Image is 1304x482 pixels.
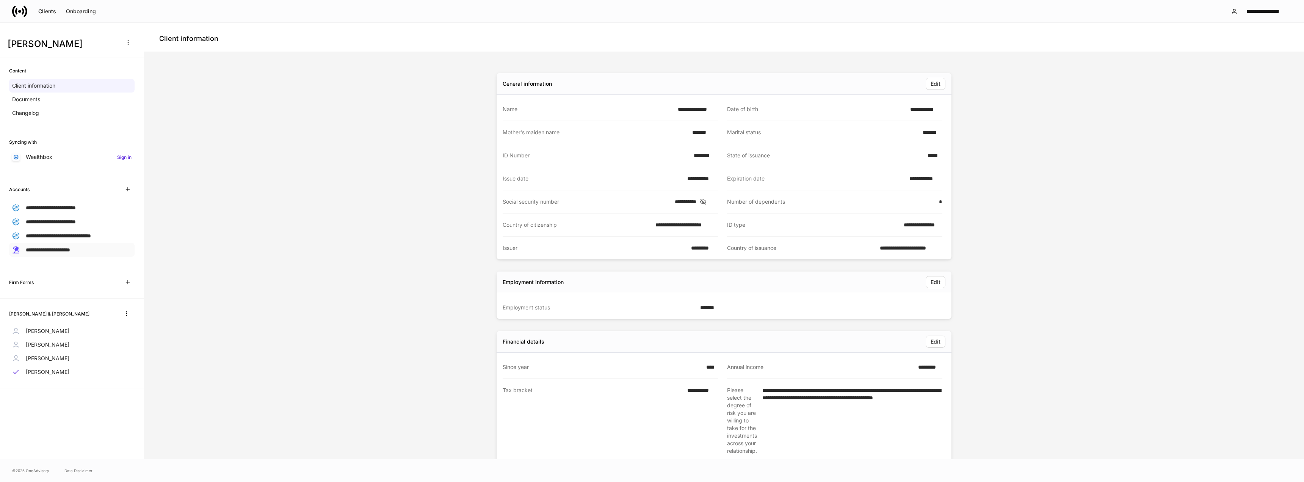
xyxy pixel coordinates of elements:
[9,93,135,106] a: Documents
[727,152,923,159] div: State of issuance
[503,363,702,371] div: Since year
[12,109,39,117] p: Changelog
[503,304,696,311] div: Employment status
[931,339,940,344] div: Edit
[9,279,34,286] h6: Firm Forms
[727,105,906,113] div: Date of birth
[9,310,89,317] h6: [PERSON_NAME] & [PERSON_NAME]
[9,365,135,379] a: [PERSON_NAME]
[503,198,670,206] div: Social security number
[503,221,651,229] div: Country of citizenship
[727,244,875,252] div: Country of issuance
[503,175,683,182] div: Issue date
[61,5,101,17] button: Onboarding
[503,129,688,136] div: Mother's maiden name
[9,67,26,74] h6: Content
[9,138,37,146] h6: Syncing with
[503,244,686,252] div: Issuer
[926,336,945,348] button: Edit
[12,96,40,103] p: Documents
[727,363,914,371] div: Annual income
[26,341,69,349] p: [PERSON_NAME]
[9,338,135,352] a: [PERSON_NAME]
[9,79,135,93] a: Client information
[8,38,117,50] h3: [PERSON_NAME]
[503,152,689,159] div: ID Number
[727,386,758,455] div: Please select the degree of risk you are willing to take for the investments across your relation...
[503,338,544,345] div: Financial details
[26,355,69,362] p: [PERSON_NAME]
[9,324,135,338] a: [PERSON_NAME]
[727,129,918,136] div: Marital status
[727,175,905,182] div: Expiration date
[38,9,56,14] div: Clients
[9,150,135,164] a: WealthboxSign in
[9,106,135,120] a: Changelog
[26,368,69,376] p: [PERSON_NAME]
[26,153,52,161] p: Wealthbox
[159,34,218,43] h4: Client information
[727,221,899,229] div: ID type
[926,276,945,288] button: Edit
[503,386,683,454] div: Tax bracket
[931,279,940,285] div: Edit
[503,80,552,88] div: General information
[66,9,96,14] div: Onboarding
[12,82,55,89] p: Client information
[26,327,69,335] p: [PERSON_NAME]
[926,78,945,90] button: Edit
[117,154,132,161] h6: Sign in
[931,81,940,86] div: Edit
[9,186,30,193] h6: Accounts
[33,5,61,17] button: Clients
[727,198,934,206] div: Number of dependents
[503,105,673,113] div: Name
[12,468,49,474] span: © 2025 OneAdvisory
[64,468,92,474] a: Data Disclaimer
[503,278,564,286] div: Employment information
[9,352,135,365] a: [PERSON_NAME]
